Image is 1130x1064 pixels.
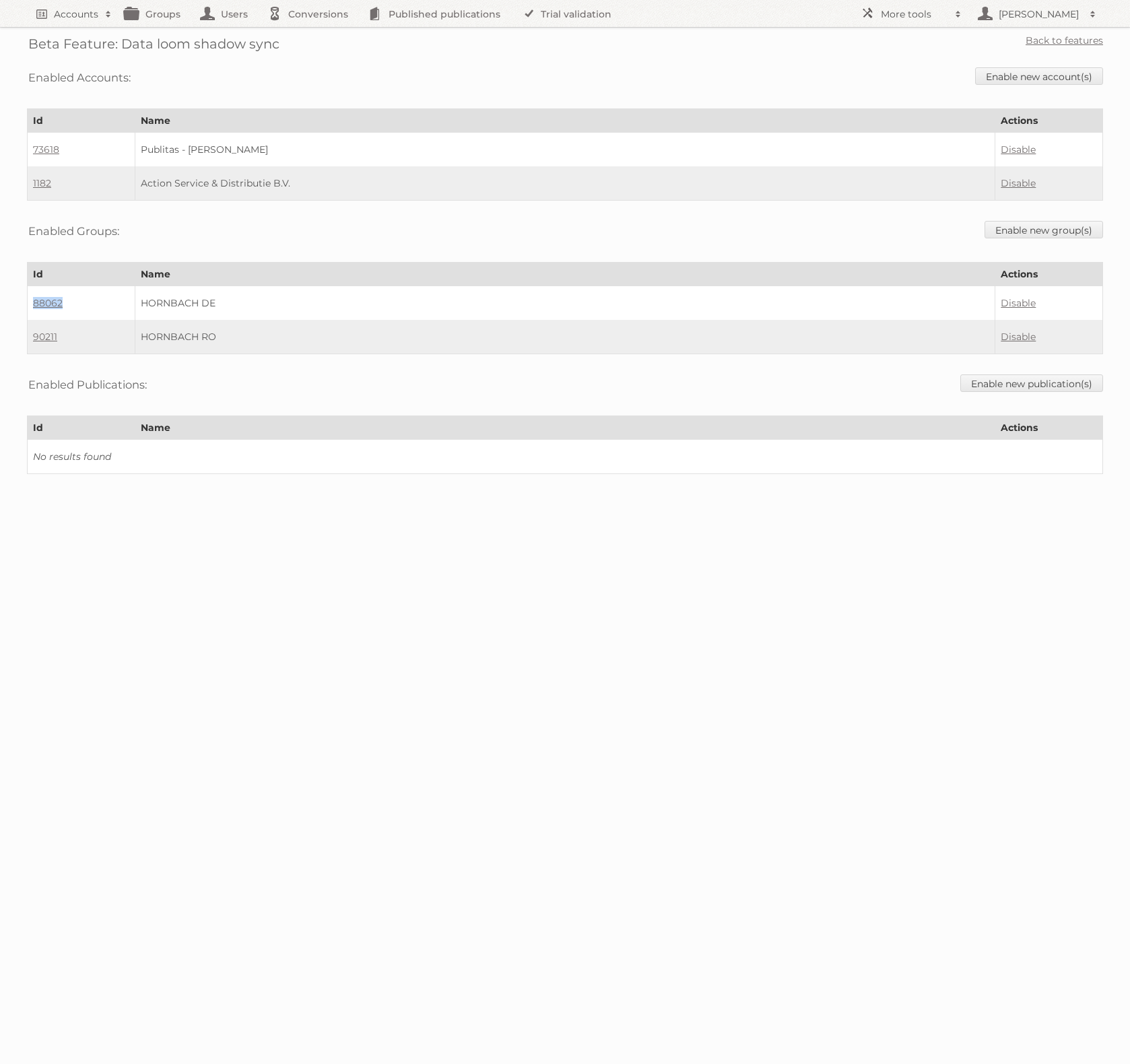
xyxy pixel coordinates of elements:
[54,7,98,21] h2: Accounts
[28,416,135,440] th: Id
[28,34,279,54] h2: Beta Feature: Data loom shadow sync
[960,374,1103,392] a: Enable new publication(s)
[1001,331,1036,343] a: Disable
[881,7,948,21] h2: More tools
[1001,177,1036,189] a: Disable
[995,109,1103,133] th: Actions
[135,320,995,354] td: HORNBACH RO
[995,263,1103,286] th: Actions
[975,67,1103,85] a: Enable new account(s)
[995,416,1103,440] th: Actions
[1001,143,1036,156] a: Disable
[33,331,57,343] a: 90211
[995,7,1083,21] h2: [PERSON_NAME]
[135,416,995,440] th: Name
[1001,297,1036,309] a: Disable
[135,133,995,167] td: Publitas - [PERSON_NAME]
[33,451,111,463] i: No results found
[28,109,135,133] th: Id
[28,374,147,395] h3: Enabled Publications:
[33,297,63,309] a: 88062
[985,221,1103,238] a: Enable new group(s)
[135,109,995,133] th: Name
[28,263,135,286] th: Id
[28,67,131,88] h3: Enabled Accounts:
[135,166,995,201] td: Action Service & Distributie B.V.
[1026,34,1103,46] a: Back to features
[135,286,995,321] td: HORNBACH DE
[33,177,51,189] a: 1182
[33,143,59,156] a: 73618
[28,221,119,241] h3: Enabled Groups:
[135,263,995,286] th: Name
